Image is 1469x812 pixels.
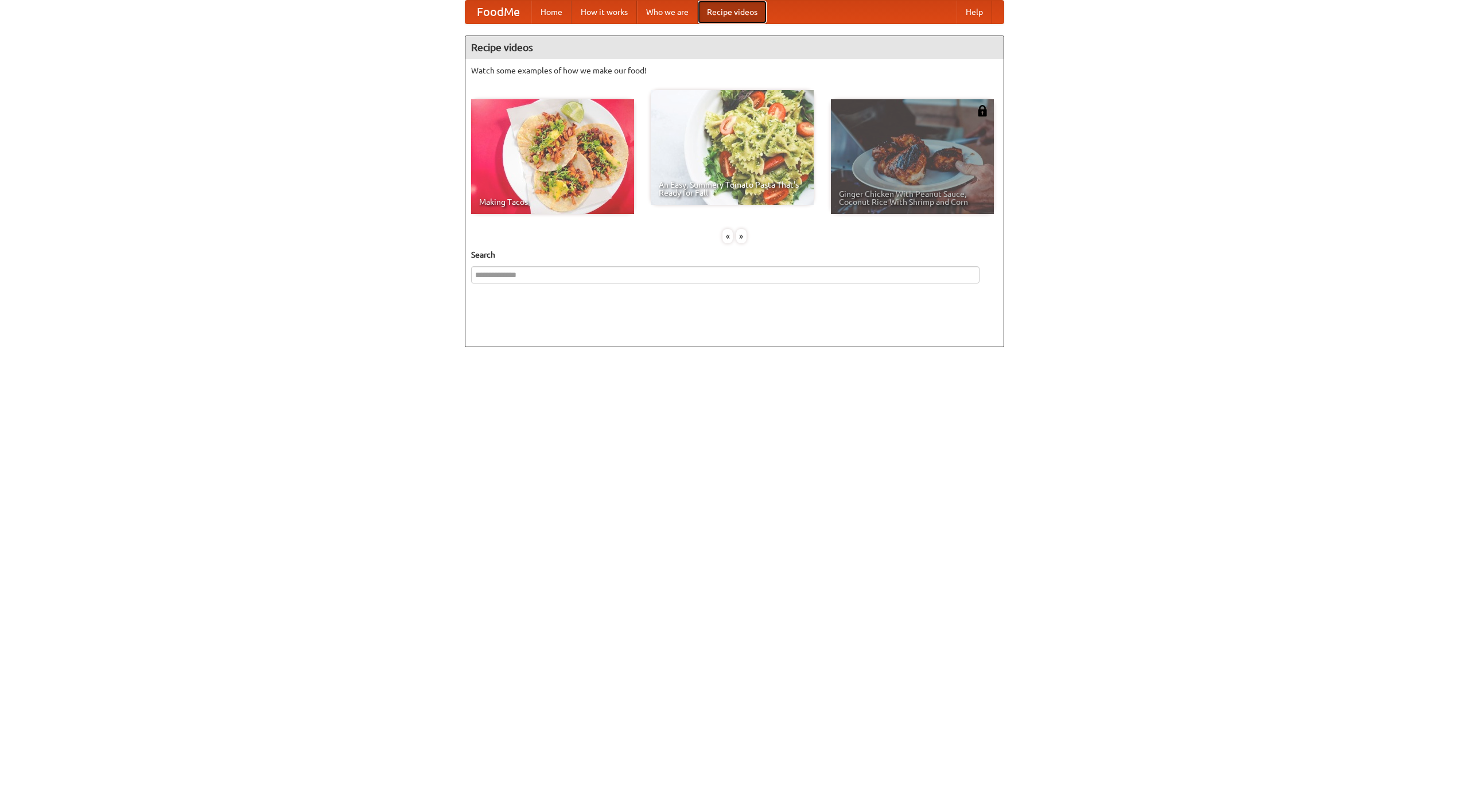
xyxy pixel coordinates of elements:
div: » [736,229,747,243]
a: Home [531,1,572,24]
a: An Easy, Summery Tomato Pasta That's Ready for Fall [651,90,814,205]
a: Help [957,1,992,24]
div: « [722,229,733,243]
a: Making Tacos [471,99,634,214]
a: Who we are [637,1,698,24]
a: How it works [572,1,637,24]
p: Watch some examples of how we make our food! [471,65,998,76]
a: Recipe videos [698,1,767,24]
h4: Recipe videos [465,36,1004,59]
span: An Easy, Summery Tomato Pasta That's Ready for Fall [659,181,806,197]
h5: Search [471,249,998,261]
img: 483408.png [977,105,988,116]
a: FoodMe [465,1,531,24]
span: Making Tacos [479,198,626,206]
